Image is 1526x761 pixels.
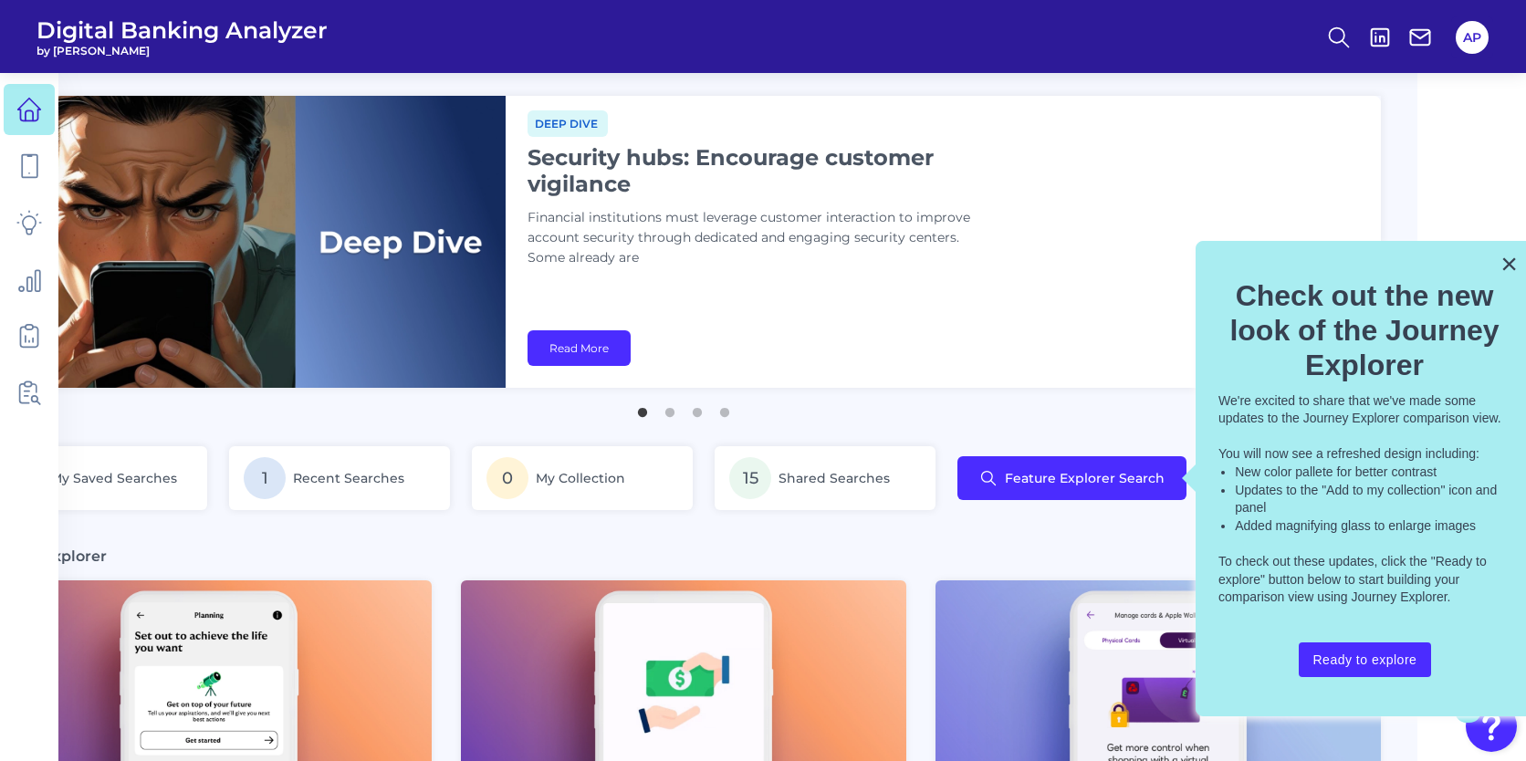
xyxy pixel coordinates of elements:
[1299,642,1432,677] button: Ready to explore
[729,457,771,499] span: 15
[37,16,328,44] span: Digital Banking Analyzer
[1235,482,1510,517] li: Updates to the "Add to my collection" icon and panel
[244,457,286,499] span: 1
[1218,392,1510,428] p: We're excited to share that we've made some updates to the Journey Explorer comparison view.
[661,399,679,417] button: 2
[536,470,625,486] span: My Collection
[1456,21,1489,54] button: AP
[1235,464,1510,482] li: New color pallete for better contrast
[528,110,608,137] span: Deep dive
[716,399,734,417] button: 4
[1235,517,1510,536] li: Added magnifying glass to enlarge images
[1005,471,1165,485] span: Feature Explorer Search
[37,44,328,57] span: by [PERSON_NAME]
[486,457,528,499] span: 0
[1464,711,1472,735] div: 1
[528,208,984,268] p: Financial institutions must leverage customer interaction to improve account security through ded...
[1500,249,1518,278] button: Close
[293,470,404,486] span: Recent Searches
[1218,278,1510,383] h2: Check out the new look of the Journey Explorer
[1218,553,1510,607] p: To check out these updates, click the "Ready to explore" button below to start building your comp...
[688,399,706,417] button: 3
[779,470,890,486] span: Shared Searches
[1466,701,1517,752] button: Open Resource Center, 1 new notification
[528,330,631,366] a: Read More
[50,470,177,486] span: My Saved Searches
[633,399,652,417] button: 1
[1218,445,1510,464] p: You will now see a refreshed design including:
[528,144,984,197] h1: Security hubs: Encourage customer vigilance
